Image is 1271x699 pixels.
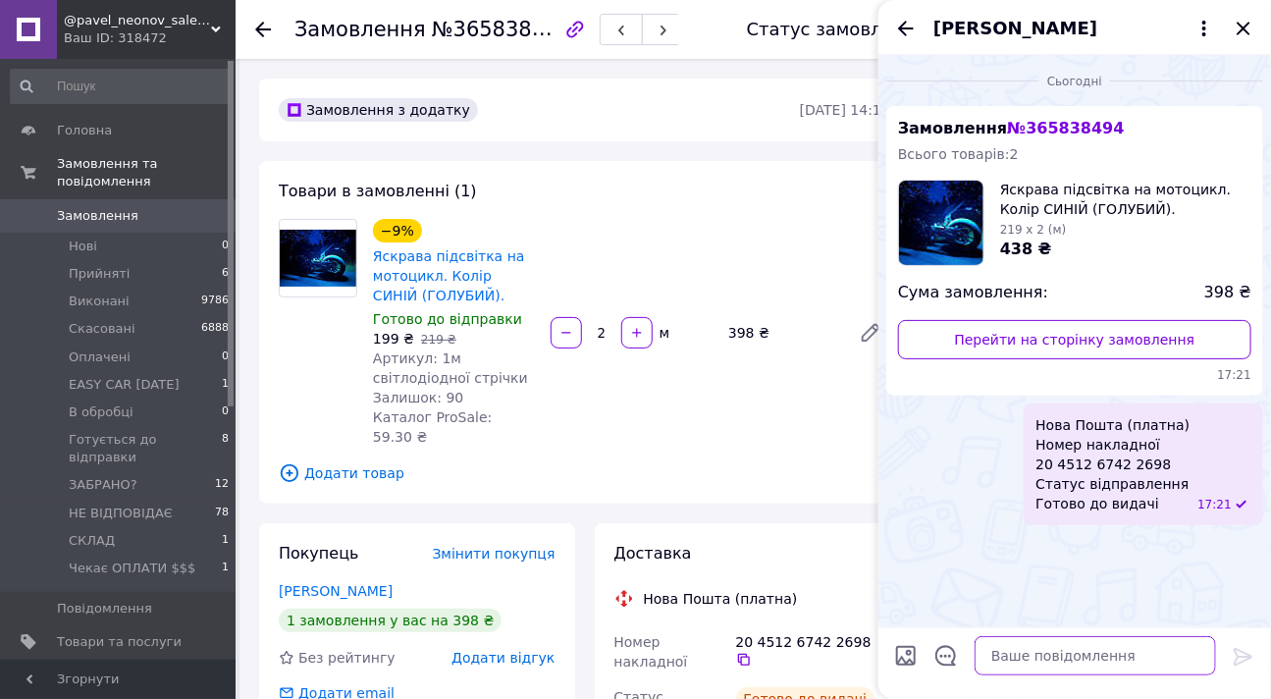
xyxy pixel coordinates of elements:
[69,431,222,466] span: Готується до відправки
[421,333,456,347] span: 219 ₴
[69,293,130,310] span: Виконані
[373,219,422,242] div: −9%
[69,320,135,338] span: Скасовані
[222,403,229,421] span: 0
[655,323,671,343] div: м
[57,207,138,225] span: Замовлення
[747,20,927,39] div: Статус замовлення
[222,560,229,577] span: 1
[279,182,477,200] span: Товари в замовленні (1)
[57,633,182,651] span: Товари та послуги
[373,390,463,405] span: Залишок: 90
[800,102,890,118] time: [DATE] 14:15
[898,146,1019,162] span: Всього товарів: 2
[933,16,1097,41] span: [PERSON_NAME]
[1007,119,1124,137] span: № 365838494
[1000,180,1251,219] span: Яскрава підсвітка на мотоцикл. Колір СИНІЙ (ГОЛУБИЙ).
[69,560,195,577] span: Чекає ОПЛАТИ $$$
[1000,223,1067,237] span: 219 x 2 (м)
[451,650,555,666] span: Додати відгук
[69,403,133,421] span: В обробці
[69,376,180,394] span: EASY CAR [DATE]
[373,311,522,327] span: Готово до відправки
[279,583,393,599] a: [PERSON_NAME]
[69,532,115,550] span: СКЛАД
[851,313,890,352] a: Редагувати
[933,643,959,669] button: Відкрити шаблони відповідей
[57,122,112,139] span: Головна
[433,546,556,562] span: Змінити покупця
[294,18,426,41] span: Замовлення
[255,20,271,39] div: Повернутися назад
[1204,282,1251,304] span: 398 ₴
[432,17,571,41] span: №365838494
[279,98,478,122] div: Замовлення з додатку
[298,650,396,666] span: Без рейтингу
[69,349,131,366] span: Оплачені
[280,230,356,288] img: Яскрава підсвітка на мотоцикл. Колір СИНІЙ (ГОЛУБИЙ).
[215,476,229,494] span: 12
[10,69,231,104] input: Пошук
[57,155,236,190] span: Замовлення та повідомлення
[69,476,137,494] span: ЗАБРАНО?
[898,367,1251,384] span: 17:21 12.10.2025
[639,589,803,609] div: Нова Пошта (платна)
[933,16,1216,41] button: [PERSON_NAME]
[222,349,229,366] span: 0
[64,29,236,47] div: Ваш ID: 318472
[373,350,528,386] span: Артикул: 1м світлодіодної стрічки
[215,505,229,522] span: 78
[894,17,918,40] button: Назад
[222,431,229,466] span: 8
[614,544,692,563] span: Доставка
[373,331,414,347] span: 199 ₴
[898,119,1125,137] span: Замовлення
[57,600,152,618] span: Повідомлення
[899,181,983,265] img: 4788823604_w100_h100_yarkaya-podsvetka-na.jpg
[69,505,173,522] span: НЕ ВІДПОВІДАЄ
[222,265,229,283] span: 6
[720,319,843,347] div: 398 ₴
[201,293,229,310] span: 9786
[886,71,1263,90] div: 12.10.2025
[1035,415,1190,513] span: Нова Пошта (платна) Номер накладної 20 4512 6742 2698 Статус відправлення Готово до видачі
[64,12,211,29] span: @pavel_neonov_sale Гнучкий НЕОН для Авто, Мото, Вело, Неонових костюмів.Для дому та реклами, вивісок
[898,282,1048,304] span: Сума замовлення:
[1197,497,1232,513] span: 17:21 12.10.2025
[201,320,229,338] span: 6888
[373,409,492,445] span: Каталог ProSale: 59.30 ₴
[1000,240,1052,258] span: 438 ₴
[373,248,525,303] a: Яскрава підсвітка на мотоцикл. Колір СИНІЙ (ГОЛУБИЙ).
[279,544,359,563] span: Покупець
[1039,74,1110,90] span: Сьогодні
[898,320,1251,359] a: Перейти на сторінку замовлення
[69,265,130,283] span: Прийняті
[614,634,688,670] span: Номер накладної
[222,376,229,394] span: 1
[736,632,890,668] div: 20 4512 6742 2698
[222,532,229,550] span: 1
[222,238,229,255] span: 0
[1232,17,1255,40] button: Закрити
[279,609,502,632] div: 1 замовлення у вас на 398 ₴
[279,462,890,484] span: Додати товар
[69,238,97,255] span: Нові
